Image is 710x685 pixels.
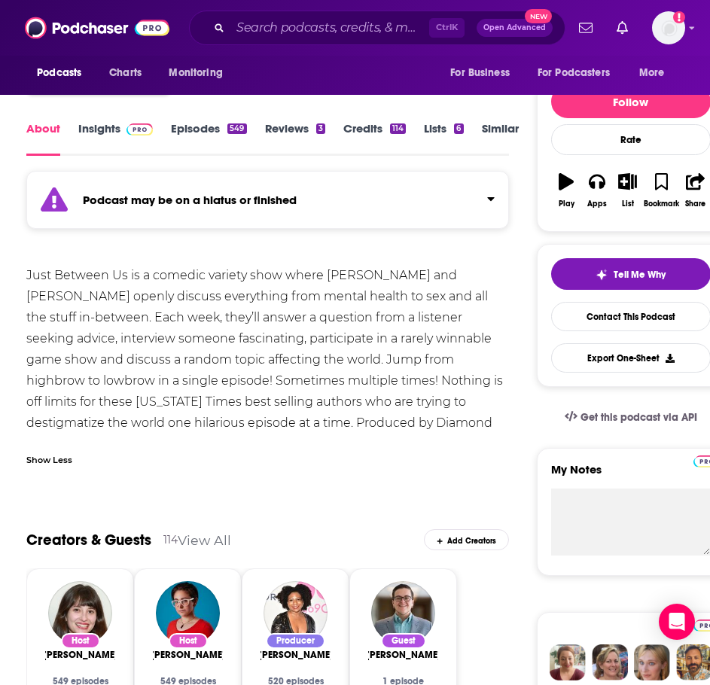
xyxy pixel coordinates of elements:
[99,59,151,87] a: Charts
[450,62,510,84] span: For Business
[151,649,226,661] a: Gabe S. Dunn
[316,123,325,134] div: 3
[659,604,695,640] div: Open Intercom Messenger
[61,633,100,649] div: Host
[573,15,599,41] a: Show notifications dropdown
[366,649,441,661] span: [PERSON_NAME]
[48,581,112,645] img: Allison Raskin
[611,15,634,41] a: Show notifications dropdown
[169,62,222,84] span: Monitoring
[43,649,118,661] a: Allison Raskin
[580,411,697,424] span: Get this podcast via API
[25,14,169,42] img: Podchaser - Follow, Share and Rate Podcasts
[652,11,685,44] span: Logged in as GregKubie
[151,649,226,661] span: [PERSON_NAME]
[227,123,246,134] div: 549
[652,11,685,44] button: Show profile menu
[424,121,463,156] a: Lists6
[156,581,220,645] img: Gabe S. Dunn
[634,644,670,680] img: Jules Profile
[424,529,508,550] div: Add Creators
[454,123,463,134] div: 6
[178,532,231,548] a: View All
[643,163,680,218] button: Bookmark
[26,59,101,87] button: open menu
[639,62,665,84] span: More
[258,649,334,661] a: Melisa D. Monts
[189,11,565,45] div: Search podcasts, credits, & more...
[440,59,529,87] button: open menu
[477,19,553,37] button: Open AdvancedNew
[525,9,552,23] span: New
[169,633,208,649] div: Host
[265,121,325,156] a: Reviews3
[622,199,634,209] div: List
[43,649,118,661] span: [PERSON_NAME]
[366,649,441,661] a: Dr. Lee Airton
[652,11,685,44] img: User Profile
[644,199,679,209] div: Bookmark
[158,59,242,87] button: open menu
[685,199,705,209] div: Share
[592,644,628,680] img: Barbara Profile
[26,121,60,156] a: About
[581,163,612,218] button: Apps
[371,581,435,645] img: Dr. Lee Airton
[559,199,574,209] div: Play
[429,18,465,38] span: Ctrl K
[614,269,666,281] span: Tell Me Why
[538,62,610,84] span: For Podcasters
[230,16,429,40] input: Search podcasts, credits, & more...
[163,533,178,546] div: 114
[26,180,508,229] section: Click to expand status details
[266,633,325,649] div: Producer
[551,163,582,218] button: Play
[629,59,684,87] button: open menu
[26,531,151,550] a: Creators & Guests
[390,123,406,134] div: 114
[673,11,685,23] svg: Add a profile image
[264,581,328,645] img: Melisa D. Monts
[126,123,153,135] img: Podchaser Pro
[83,193,297,207] strong: Podcast may be on a hiatus or finished
[587,199,607,209] div: Apps
[483,24,546,32] span: Open Advanced
[258,649,334,661] span: [PERSON_NAME]
[612,163,643,218] button: List
[596,269,608,281] img: tell me why sparkle
[343,121,406,156] a: Credits114
[550,644,586,680] img: Sydney Profile
[26,265,508,455] div: Just Between Us is a comedic variety show where [PERSON_NAME] and [PERSON_NAME] openly discuss ev...
[109,62,142,84] span: Charts
[553,399,709,436] a: Get this podcast via API
[171,121,246,156] a: Episodes549
[528,59,632,87] button: open menu
[37,62,81,84] span: Podcasts
[482,121,519,156] a: Similar
[78,121,153,156] a: InsightsPodchaser Pro
[381,633,426,649] div: Guest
